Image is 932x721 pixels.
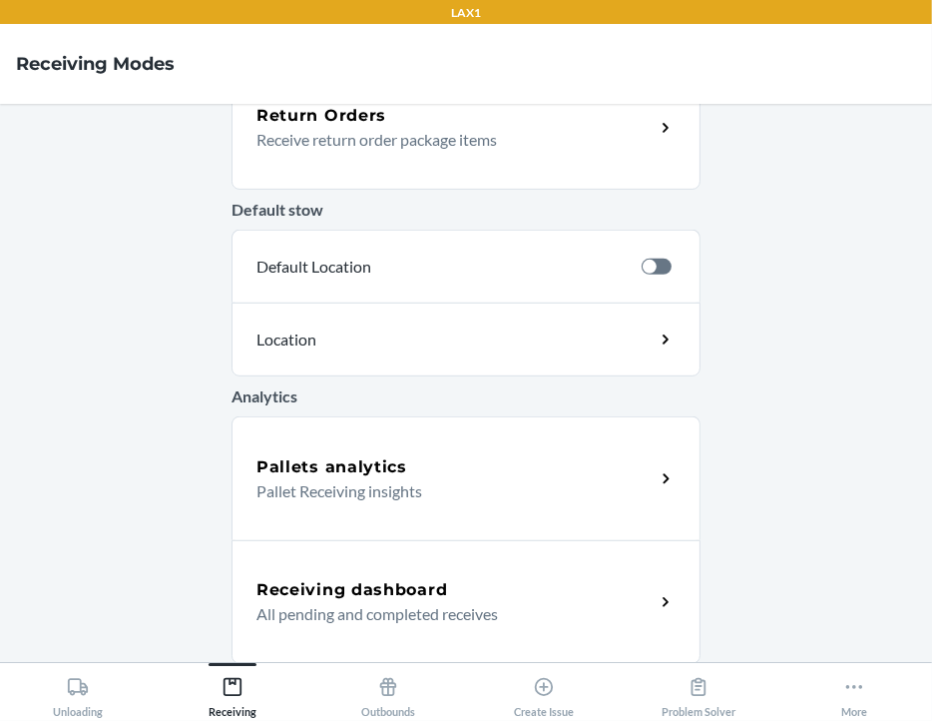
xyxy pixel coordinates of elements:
button: Outbounds [310,663,466,718]
p: Pallet Receiving insights [256,479,639,503]
button: Receiving [156,663,311,718]
div: Create Issue [514,668,574,718]
div: Unloading [53,668,103,718]
h5: Pallets analytics [256,455,407,479]
a: Pallets analyticsPallet Receiving insights [232,416,700,540]
h5: Return Orders [256,104,386,128]
h4: Receiving Modes [16,51,175,77]
p: Default stow [232,198,700,222]
button: Create Issue [466,663,622,718]
div: Outbounds [361,668,415,718]
div: More [841,668,867,718]
p: Default Location [256,255,626,279]
button: Problem Solver [622,663,777,718]
p: Analytics [232,384,700,408]
button: More [776,663,932,718]
a: Location [232,303,700,376]
div: Receiving [209,668,256,718]
p: Location [256,328,492,352]
h5: Receiving dashboard [256,578,447,602]
p: All pending and completed receives [256,602,639,626]
a: Receiving dashboardAll pending and completed receives [232,540,700,664]
p: LAX1 [451,4,481,22]
a: Return OrdersReceive return order package items [232,66,700,190]
p: Receive return order package items [256,128,639,152]
div: Problem Solver [662,668,735,718]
